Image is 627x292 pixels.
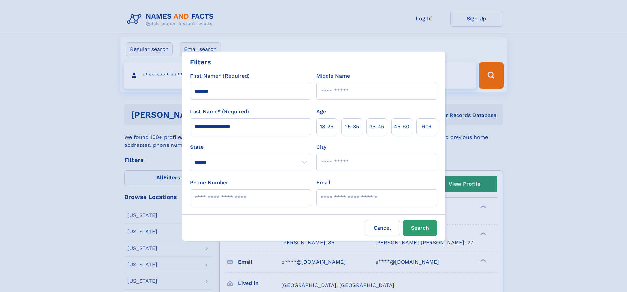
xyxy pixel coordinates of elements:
label: Email [316,179,330,187]
span: 18‑25 [320,123,333,131]
label: City [316,143,326,151]
label: Age [316,108,326,116]
span: 45‑60 [394,123,409,131]
label: Phone Number [190,179,228,187]
span: 60+ [422,123,432,131]
label: First Name* (Required) [190,72,250,80]
div: Filters [190,57,211,67]
button: Search [403,220,437,236]
label: Cancel [365,220,400,236]
label: Last Name* (Required) [190,108,249,116]
span: 25‑35 [345,123,359,131]
span: 35‑45 [369,123,384,131]
label: State [190,143,311,151]
label: Middle Name [316,72,350,80]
